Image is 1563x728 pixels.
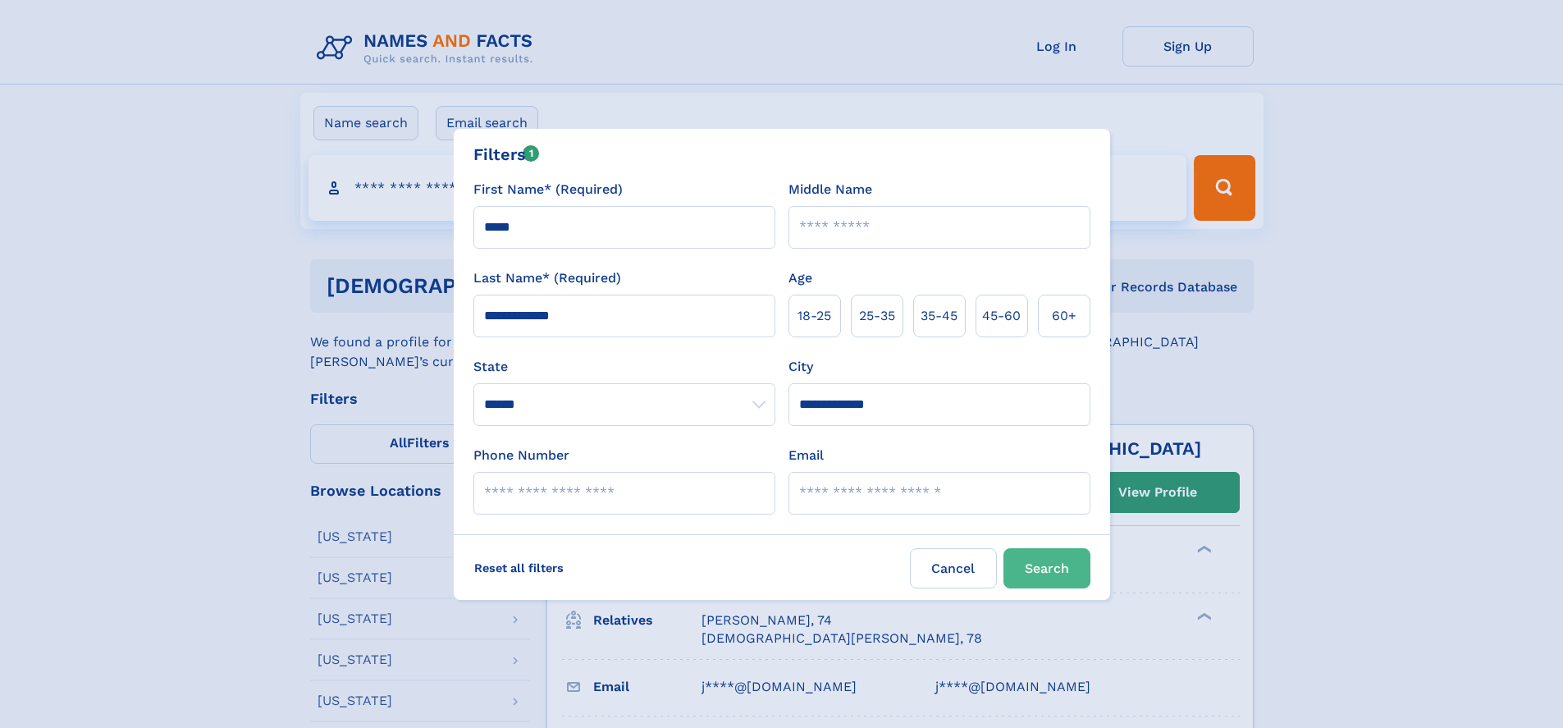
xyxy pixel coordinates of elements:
label: Email [788,446,824,465]
label: First Name* (Required) [473,180,623,199]
label: State [473,357,775,377]
div: Filters [473,142,540,167]
label: Middle Name [788,180,872,199]
label: Last Name* (Required) [473,268,621,288]
span: 18‑25 [797,306,831,326]
label: Age [788,268,812,288]
label: Phone Number [473,446,569,465]
button: Search [1003,548,1090,588]
label: Cancel [910,548,997,588]
span: 60+ [1052,306,1076,326]
label: City [788,357,813,377]
span: 35‑45 [921,306,957,326]
span: 45‑60 [982,306,1021,326]
label: Reset all filters [464,548,574,588]
span: 25‑35 [859,306,895,326]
